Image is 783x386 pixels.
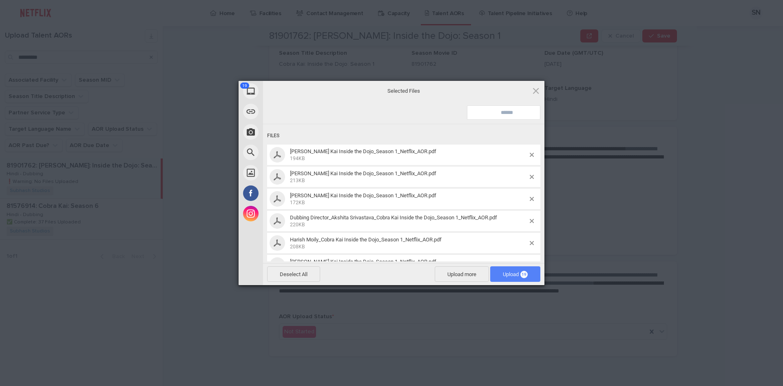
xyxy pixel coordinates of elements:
span: Harish Moily_Cobra Kai Inside the Dojo_Season 1_Netflix_AOR.pdf [290,237,442,243]
span: Dubbing Director_Akshita Srivastava_Cobra Kai Inside the Dojo_Season 1_Netflix_AOR.pdf [288,214,530,228]
span: Aadityaraj Sharma_Cobra Kai Inside the Dojo_Season 1_Netflix_AOR.pdf [288,148,530,162]
span: Harish Moily_Cobra Kai Inside the Dojo_Season 1_Netflix_AOR.pdf [288,237,530,250]
span: 220KB [290,222,305,228]
div: My Device [239,81,336,101]
span: Akshar Joshi_Cobra Kai Inside the Dojo_Season 1_Netflix_AOR.pdf [288,170,530,184]
span: 19 [240,83,249,89]
span: Arushi Talwar_Cobra Kai Inside the Dojo_Season 1_Netflix_AOR.pdf [288,192,530,206]
span: Selected Files [322,87,485,94]
div: Facebook [239,183,336,203]
span: 172KB [290,200,305,205]
span: [PERSON_NAME] Kai Inside the Dojo_Season 1_Netflix_AOR.pdf [290,259,436,265]
span: Upload more [435,266,489,282]
span: Deselect All [267,266,320,282]
span: [PERSON_NAME] Kai Inside the Dojo_Season 1_Netflix_AOR.pdf [290,192,436,199]
span: [PERSON_NAME] Kai Inside the Dojo_Season 1_Netflix_AOR.pdf [290,148,436,154]
span: Upload [503,271,528,277]
span: Dubbing Director_Akshita Srivastava_Cobra Kai Inside the Dojo_Season 1_Netflix_AOR.pdf [290,214,497,221]
span: 208KB [290,244,305,250]
div: Unsplash [239,163,336,183]
span: [PERSON_NAME] Kai Inside the Dojo_Season 1_Netflix_AOR.pdf [290,170,436,176]
div: Web Search [239,142,336,163]
span: Jyotika Singh_Cobra Kai Inside the Dojo_Season 1_Netflix_AOR.pdf [288,259,530,272]
span: 194KB [290,156,305,161]
span: Click here or hit ESC to close picker [531,86,540,95]
span: Upload [490,266,540,282]
div: Take Photo [239,122,336,142]
div: Link (URL) [239,101,336,122]
div: Files [267,128,540,143]
div: Instagram [239,203,336,224]
span: 213KB [290,178,305,183]
span: 19 [520,271,528,278]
